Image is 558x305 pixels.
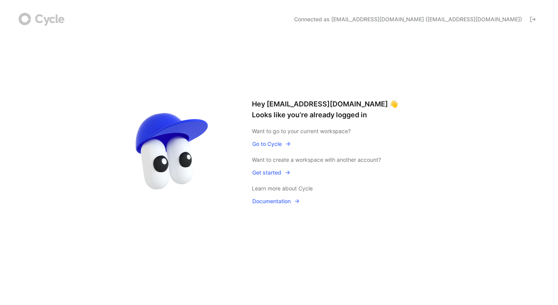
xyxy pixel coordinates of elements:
[252,99,438,120] h1: Hey [EMAIL_ADDRESS][DOMAIN_NAME] 👋 Looks like you’re already logged in
[252,196,300,206] button: Documentation
[252,168,291,177] span: Get started
[291,13,539,26] button: Connected as [EMAIL_ADDRESS][DOMAIN_NAME] ([EMAIL_ADDRESS][DOMAIN_NAME])
[252,184,438,193] div: Learn more about Cycle
[252,168,291,178] button: Get started
[120,100,225,205] img: avatar
[252,127,438,136] div: Want to go to your current workspace?
[294,15,522,23] span: Connected as [EMAIL_ADDRESS][DOMAIN_NAME] ([EMAIL_ADDRESS][DOMAIN_NAME])
[252,139,291,149] button: Go to Cycle
[252,197,300,206] span: Documentation
[252,155,438,164] div: Want to create a workspace with another account?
